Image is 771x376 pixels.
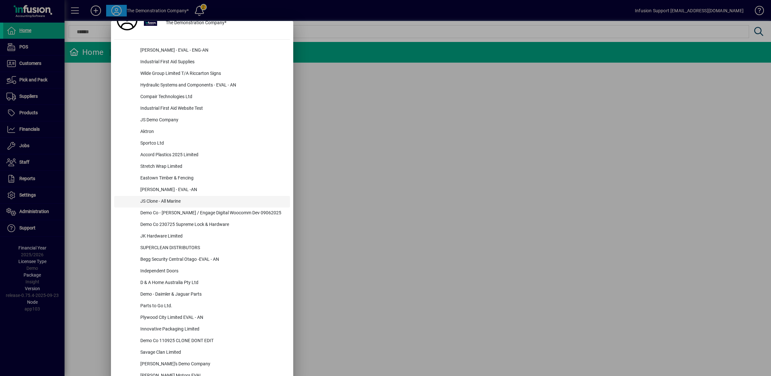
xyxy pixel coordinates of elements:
[114,138,290,149] button: Sportco Ltd
[114,347,290,359] button: Savage Clan Limited
[135,359,290,370] div: [PERSON_NAME]'s Demo Company
[135,126,290,138] div: Aktron
[114,312,290,324] button: Plywood City Limited EVAL - AN
[114,149,290,161] button: Accord Plastics 2025 Limited
[114,219,290,231] button: Demo Co 230725 Supreme Lock & Hardware
[135,56,290,68] div: Industrial First Aid Supplies
[135,68,290,80] div: Wilde Group Limited T/A Riccarton Signs
[135,103,290,115] div: Industrial First Aid Website Test
[114,277,290,289] button: D & A Home Australia Pty Ltd
[114,115,290,126] button: JS Demo Company
[135,45,290,56] div: [PERSON_NAME] - EVAL - ENG-AN
[114,208,290,219] button: Demo Co - [PERSON_NAME] / Engage Digital Woocomm Dev 09062025
[135,266,290,277] div: Independent Doors
[135,91,290,103] div: Compair Technologies Ltd
[114,289,290,300] button: Demo - Daimler & Jaguar Parts
[161,17,290,29] div: The Demonstration Company*
[114,335,290,347] button: Demo Co 110925 CLONE DONT EDIT
[114,103,290,115] button: Industrial First Aid Website Test
[114,80,290,91] button: Hydraulic Systems and Components - EVAL - AN
[140,17,290,29] button: The Demonstration Company*
[135,335,290,347] div: Demo Co 110925 CLONE DONT EDIT
[114,126,290,138] button: Aktron
[135,184,290,196] div: [PERSON_NAME] - EVAL -AN
[135,347,290,359] div: Savage Clan Limited
[135,161,290,173] div: Stretch Wrap Limited
[135,289,290,300] div: Demo - Daimler & Jaguar Parts
[135,231,290,242] div: JK Hardware Limited
[135,300,290,312] div: Parts to Go Ltd.
[135,196,290,208] div: JS Clone - All Marine
[135,254,290,266] div: Begg Security Central Otago -EVAL - AN
[135,173,290,184] div: Eastown Timber & Fencing
[135,149,290,161] div: Accord Plastics 2025 Limited
[135,219,290,231] div: Demo Co 230725 Supreme Lock & Hardware
[114,45,290,56] button: [PERSON_NAME] - EVAL - ENG-AN
[135,138,290,149] div: Sportco Ltd
[114,68,290,80] button: Wilde Group Limited T/A Riccarton Signs
[135,324,290,335] div: Innovative Packaging Limited
[114,254,290,266] button: Begg Security Central Otago -EVAL - AN
[114,161,290,173] button: Stretch Wrap Limited
[135,208,290,219] div: Demo Co - [PERSON_NAME] / Engage Digital Woocomm Dev 09062025
[135,277,290,289] div: D & A Home Australia Pty Ltd
[114,196,290,208] button: JS Clone - All Marine
[114,359,290,370] button: [PERSON_NAME]'s Demo Company
[114,173,290,184] button: Eastown Timber & Fencing
[114,324,290,335] button: Innovative Packaging Limited
[114,91,290,103] button: Compair Technologies Ltd
[114,231,290,242] button: JK Hardware Limited
[135,80,290,91] div: Hydraulic Systems and Components - EVAL - AN
[135,312,290,324] div: Plywood City Limited EVAL - AN
[135,115,290,126] div: JS Demo Company
[114,266,290,277] button: Independent Doors
[135,242,290,254] div: SUPERCLEAN DISTRIBUTORS
[114,184,290,196] button: [PERSON_NAME] - EVAL -AN
[114,242,290,254] button: SUPERCLEAN DISTRIBUTORS
[114,300,290,312] button: Parts to Go Ltd.
[114,14,140,26] a: Profile
[114,56,290,68] button: Industrial First Aid Supplies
